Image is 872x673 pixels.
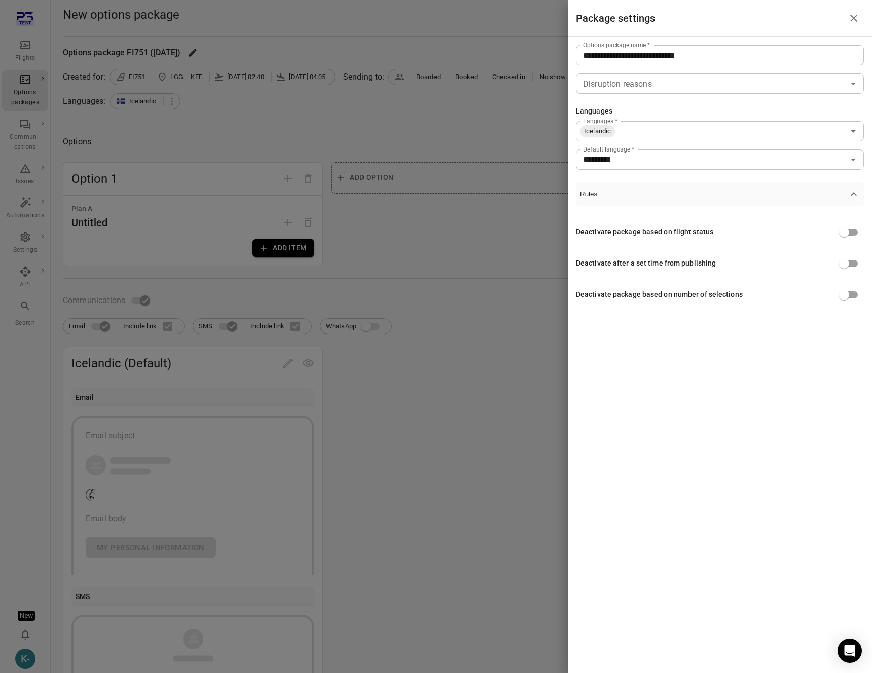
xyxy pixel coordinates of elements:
button: Close drawer [844,8,864,28]
label: Languages [583,117,617,125]
span: Rules [580,190,848,198]
label: Default language [583,145,634,154]
button: Open [846,77,860,91]
button: Rules [576,182,864,206]
div: Deactivate package based on flight status [576,227,713,238]
div: Rules [576,206,864,321]
div: Deactivate package based on number of selections [576,289,743,301]
button: Open [846,153,860,167]
h1: Package settings [576,10,655,26]
label: Options package name [583,41,650,49]
span: Icelandic [580,126,615,136]
button: Open [846,124,860,138]
div: Languages [576,106,612,117]
div: Open Intercom Messenger [838,639,862,663]
div: Deactivate after a set time from publishing [576,258,716,269]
